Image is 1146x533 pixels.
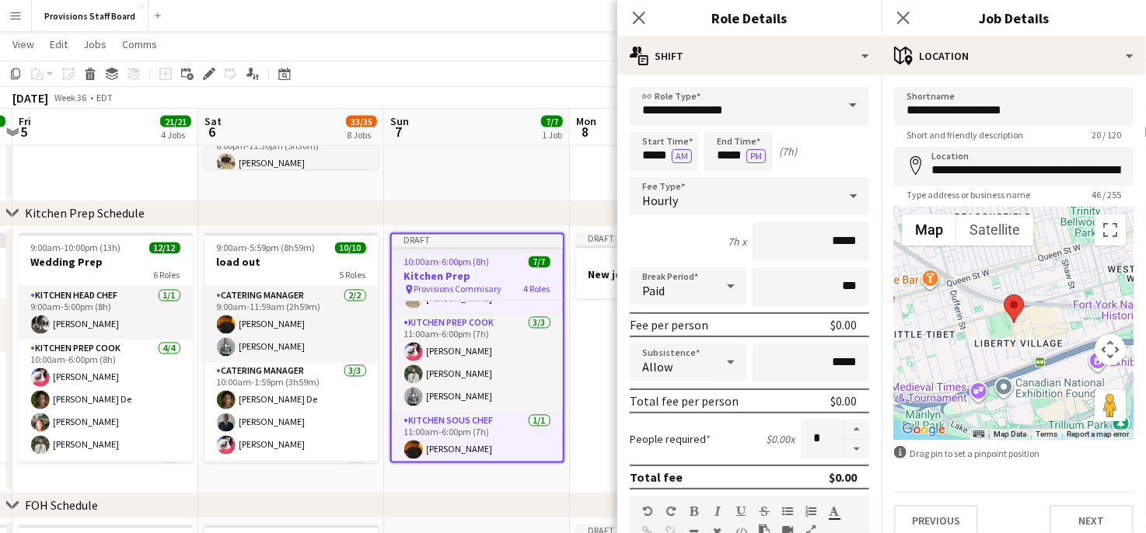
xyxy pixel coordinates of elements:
[19,233,193,463] app-job-card: 9:00am-10:00pm (13h)12/12Wedding Prep6 RolesKitchen Head Chef1/19:00am-5:00pm (8h)[PERSON_NAME]Ki...
[31,242,121,254] span: 9:00am-10:00pm (13h)
[1036,430,1057,438] a: Terms (opens in new tab)
[335,242,366,254] span: 10/10
[642,283,665,298] span: Paid
[735,505,746,517] button: Underline
[154,270,180,281] span: 6 Roles
[529,256,550,268] span: 7/7
[894,446,1134,461] div: Drag pin to set a pinpoint position
[202,123,222,141] span: 6
[204,233,379,463] app-job-card: 9:00am-5:59pm (8h59m)10/10load out5 RolesCatering Manager2/29:00am-11:59am (2h59m)[PERSON_NAME][P...
[116,34,163,54] a: Comms
[766,432,795,446] div: $0.00 x
[994,429,1026,440] button: Map Data
[630,317,708,333] div: Fee per person
[666,505,676,517] button: Redo
[1079,129,1134,141] span: 20 / 120
[728,235,746,249] div: 7h x
[340,270,366,281] span: 5 Roles
[32,1,148,31] button: Provisions Staff Board
[898,420,949,440] img: Google
[617,37,882,75] div: Shift
[844,440,869,459] button: Decrease
[973,429,984,440] button: Keyboard shortcuts
[204,363,379,461] app-card-role: Catering Manager3/310:00am-1:59pm (3h59m)[PERSON_NAME] De[PERSON_NAME][PERSON_NAME]
[404,256,490,268] span: 10:00am-6:00pm (8h)
[541,116,563,127] span: 7/7
[882,37,1146,75] div: Location
[204,256,379,270] h3: load out
[830,317,857,333] div: $0.00
[830,393,857,409] div: $0.00
[19,114,31,128] span: Fri
[19,256,193,270] h3: Wedding Prep
[689,505,700,517] button: Bold
[617,8,882,28] h3: Role Details
[1095,334,1126,365] button: Map camera controls
[844,420,869,440] button: Increase
[882,8,1146,28] h3: Job Details
[782,505,793,517] button: Unordered List
[204,126,379,179] app-card-role: Event Head Chef1/16:00pm-11:30pm (5h30m)[PERSON_NAME]
[149,242,180,254] span: 12/12
[25,206,145,221] div: Kitchen Prep Schedule
[346,116,377,127] span: 33/35
[524,284,550,295] span: 4 Roles
[576,233,750,299] app-job-card: DraftNew job
[50,37,68,51] span: Edit
[1095,214,1126,246] button: Toggle fullscreen view
[388,123,409,141] span: 7
[542,129,562,141] div: 1 Job
[83,37,107,51] span: Jobs
[642,359,673,374] span: Allow
[217,242,316,254] span: 9:00am-5:59pm (8h59m)
[204,287,379,363] app-card-role: Catering Manager2/29:00am-11:59am (2h59m)[PERSON_NAME][PERSON_NAME]
[204,114,222,128] span: Sat
[161,129,190,141] div: 4 Jobs
[122,37,157,51] span: Comms
[392,270,563,284] h3: Kitchen Prep
[390,233,564,463] app-job-card: Draft10:00am-6:00pm (8h)7/7Kitchen Prep Provisions Commisary4 RolesDishwasher2/210:00am-6:00pm (8...
[44,34,74,54] a: Edit
[390,114,409,128] span: Sun
[642,193,678,208] span: Hourly
[25,498,98,514] div: FOH Schedule
[759,505,770,517] button: Strikethrough
[829,505,840,517] button: Text Color
[672,149,692,163] button: AM
[829,469,857,485] div: $0.00
[16,123,31,141] span: 5
[630,393,739,409] div: Total fee per person
[414,284,502,295] span: Provisions Commisary
[779,145,797,159] div: (7h)
[160,116,191,127] span: 21/21
[1079,189,1134,200] span: 46 / 255
[1095,390,1126,421] button: Drag Pegman onto the map to open Street View
[6,34,40,54] a: View
[642,505,653,517] button: Undo
[19,340,193,461] app-card-role: Kitchen Prep Cook4/410:00am-6:00pm (8h)[PERSON_NAME][PERSON_NAME] De[PERSON_NAME][PERSON_NAME]
[77,34,113,54] a: Jobs
[392,315,563,413] app-card-role: Kitchen Prep Cook3/311:00am-6:00pm (7h)[PERSON_NAME][PERSON_NAME][PERSON_NAME]
[19,287,193,340] app-card-role: Kitchen Head Chef1/19:00am-5:00pm (8h)[PERSON_NAME]
[898,420,949,440] a: Open this area in Google Maps (opens a new window)
[51,92,90,103] span: Week 36
[574,123,596,141] span: 8
[12,90,48,106] div: [DATE]
[630,469,683,485] div: Total fee
[392,235,563,247] div: Draft
[96,92,113,103] div: EDT
[576,233,750,246] div: Draft
[392,413,563,465] app-card-role: Kitchen Sous Chef1/111:00am-6:00pm (7h)[PERSON_NAME]
[576,268,750,282] h3: New job
[902,214,956,246] button: Show street map
[956,214,1033,246] button: Show satellite imagery
[1067,430,1129,438] a: Report a map error
[894,189,1043,200] span: Type address or business name
[576,114,596,128] span: Mon
[805,505,816,517] button: Ordered List
[746,149,766,163] button: PM
[630,432,711,446] label: People required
